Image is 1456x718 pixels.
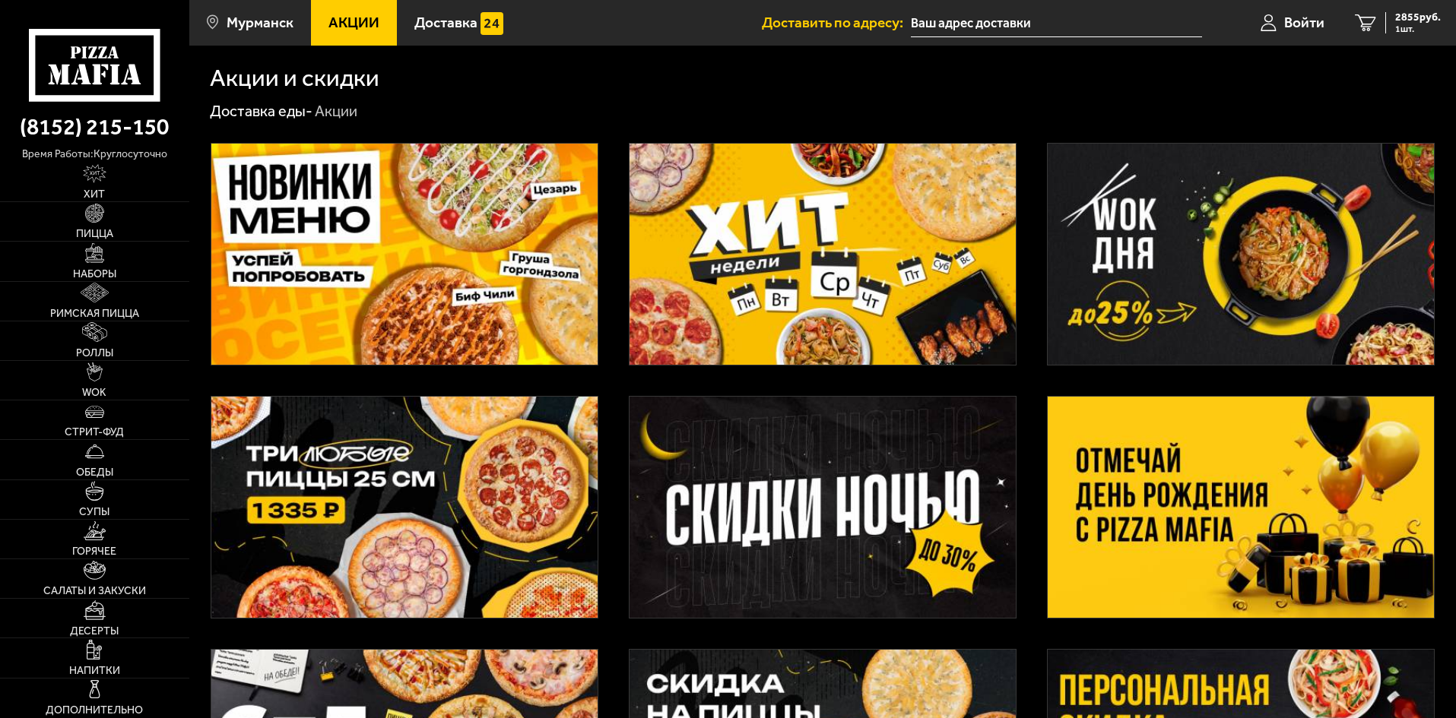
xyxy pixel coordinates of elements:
[46,705,143,716] span: Дополнительно
[82,387,106,398] span: WOK
[76,467,113,478] span: Обеды
[911,9,1202,37] input: Ваш адрес доставки
[1395,24,1441,33] span: 1 шт.
[315,102,357,122] div: Акции
[50,308,139,319] span: Римская пицца
[76,229,113,239] span: Пицца
[43,586,146,596] span: Салаты и закуски
[414,15,477,30] span: Доставка
[72,546,116,557] span: Горячее
[69,666,120,676] span: Напитки
[210,102,312,120] a: Доставка еды-
[76,348,113,359] span: Роллы
[481,12,503,35] img: 15daf4d41897b9f0e9f617042186c801.svg
[1284,15,1324,30] span: Войти
[70,626,119,637] span: Десерты
[65,427,124,438] span: Стрит-фуд
[79,507,109,517] span: Супы
[328,15,379,30] span: Акции
[762,15,911,30] span: Доставить по адресу:
[84,189,105,200] span: Хит
[1395,12,1441,23] span: 2855 руб.
[227,15,293,30] span: Мурманск
[73,269,116,280] span: Наборы
[210,66,379,90] h1: Акции и скидки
